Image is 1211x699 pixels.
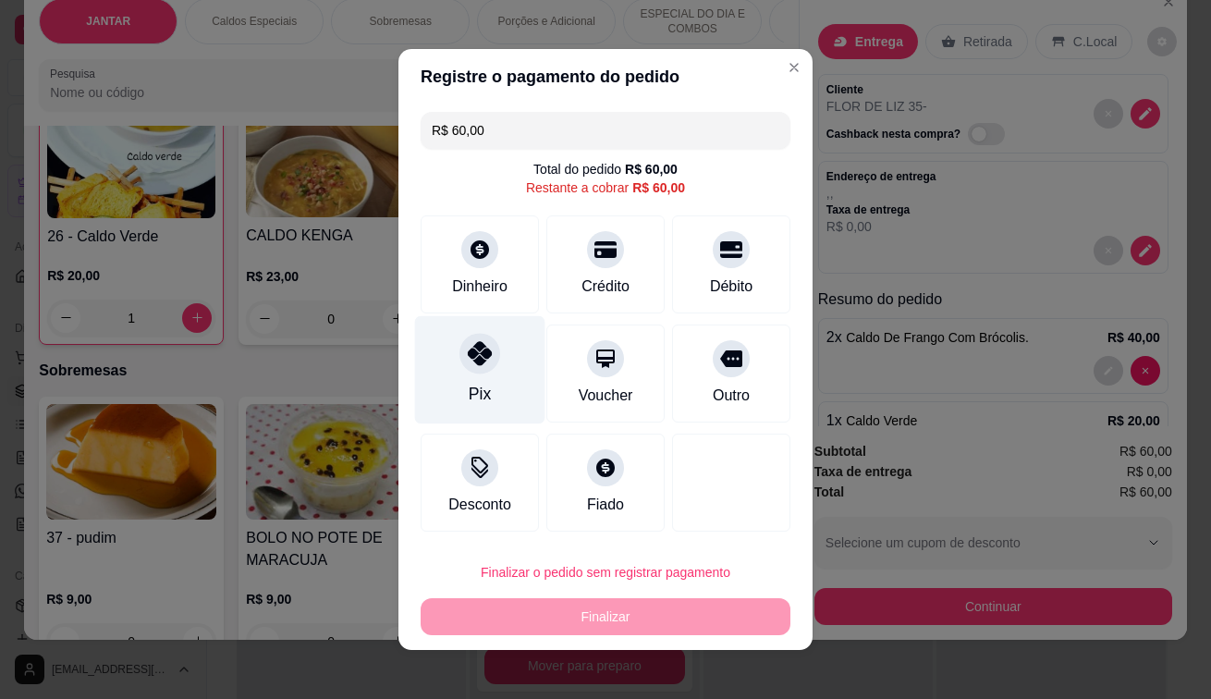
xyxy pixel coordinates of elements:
input: Ex.: hambúrguer de cordeiro [432,112,779,149]
div: Outro [713,385,750,407]
button: Close [779,53,809,82]
div: R$ 60,00 [625,160,678,178]
header: Registre o pagamento do pedido [398,49,813,104]
div: Desconto [448,494,511,516]
div: Total do pedido [533,160,678,178]
div: Restante a cobrar [526,178,685,197]
div: Crédito [581,276,630,298]
button: Finalizar o pedido sem registrar pagamento [421,554,790,591]
div: R$ 60,00 [632,178,685,197]
div: Débito [710,276,752,298]
div: Pix [469,382,491,406]
div: Voucher [579,385,633,407]
div: Dinheiro [452,276,508,298]
div: Fiado [587,494,624,516]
